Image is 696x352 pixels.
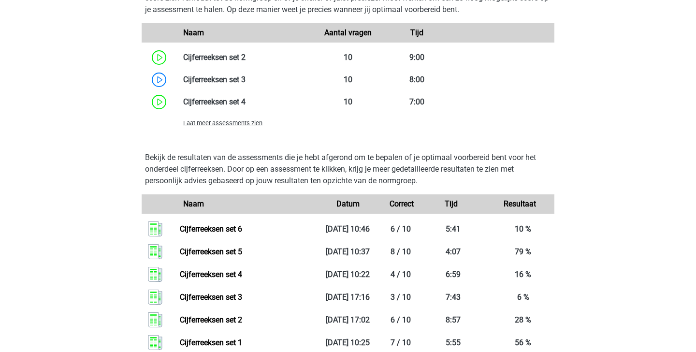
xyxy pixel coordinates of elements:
[382,27,451,39] div: Tijd
[180,247,242,256] a: Cijferreeksen set 5
[176,52,314,63] div: Cijferreeksen set 2
[382,198,417,210] div: Correct
[180,338,242,347] a: Cijferreeksen set 1
[314,27,382,39] div: Aantal vragen
[180,224,242,234] a: Cijferreeksen set 6
[176,27,314,39] div: Naam
[486,198,554,210] div: Resultaat
[417,198,485,210] div: Tijd
[183,119,262,127] span: Laat meer assessments zien
[176,198,314,210] div: Naam
[180,270,242,279] a: Cijferreeksen set 4
[180,293,242,302] a: Cijferreeksen set 3
[176,96,314,108] div: Cijferreeksen set 4
[145,152,551,187] p: Bekijk de resultaten van de assessments die je hebt afgerond om te bepalen of je optimaal voorber...
[180,315,242,324] a: Cijferreeksen set 2
[314,198,382,210] div: Datum
[176,74,314,86] div: Cijferreeksen set 3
